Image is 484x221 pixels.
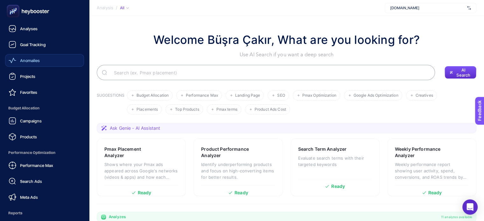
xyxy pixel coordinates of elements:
a: Anomalies [5,54,84,67]
span: Ask Genie - AI Assistant [110,125,160,131]
a: Performance Max [5,159,84,172]
span: SEO [277,93,285,98]
span: AI Search [455,67,471,78]
p: Weekly performance report showing user activity, spend, conversions, and ROAS trends by week. [395,161,469,180]
button: AI Search [445,66,476,79]
span: Analyses [20,26,38,31]
span: Performance Optimization [5,146,84,159]
span: Feedback [4,2,24,7]
span: Analysis [97,5,113,10]
a: Projects [5,70,84,83]
span: / [116,5,117,10]
span: Reports [5,207,84,219]
span: Ready [235,190,248,195]
span: Favorites [20,90,37,95]
p: Shows where your Pmax ads appeared across Google's networks (videos & apps) and how each placemen... [104,161,178,180]
a: Search Ads [5,175,84,188]
a: Search Term AnalyzerEvaluate search terms with their targeted keywordsReady [291,138,380,196]
a: Product Performance AnalyzerIdentify underperforming products and focus on high-converting items ... [193,138,283,196]
a: Goal Tracking [5,38,84,51]
span: Ready [428,190,442,195]
a: Pmax Placement AnalyzerShows where your Pmax ads appeared across Google's networks (videos & apps... [97,138,186,196]
span: Google Ads Optimization [354,93,398,98]
span: Placements [137,107,158,112]
span: Projects [20,74,35,79]
a: Meta Ads [5,191,84,204]
span: Landing Page [235,93,260,98]
h3: Weekly Performance Analyzer [395,146,449,159]
a: Analyses [5,22,84,35]
span: Campaigns [20,118,42,123]
span: [DOMAIN_NAME] [390,5,465,10]
a: Products [5,130,84,143]
p: Use AI Search if you want a deep search [153,51,420,59]
span: Pmax Optimization [302,93,336,98]
input: Search [109,64,430,81]
span: Product Ads Cost [255,107,286,112]
span: Analyzes [109,214,126,219]
span: Meta Ads [20,195,38,200]
h3: Search Term Analyzer [298,146,347,152]
span: Ready [331,184,345,189]
a: Favorites [5,86,84,99]
span: Top Products [175,107,199,112]
span: Anomalies [20,58,40,63]
span: Creatives [416,93,433,98]
span: Ready [138,190,151,195]
span: Goal Tracking [20,42,46,47]
span: Budget Allocation [137,93,169,98]
h3: Product Performance Analyzer [201,146,256,159]
span: Pmax terms [216,107,237,112]
h3: Pmax Placement Analyzer [104,146,158,159]
p: Identify underperforming products and focus on high-converting items for better results. [201,161,275,180]
span: Performance Max [186,93,218,98]
span: Performance Max [20,163,53,168]
h1: Welcome Büşra Çakır, What are you looking for? [153,31,420,48]
a: Campaigns [5,114,84,127]
p: Evaluate search terms with their targeted keywords [298,155,372,168]
div: Open Intercom Messenger [462,199,478,215]
a: Weekly Performance AnalyzerWeekly performance report showing user activity, spend, conversions, a... [387,138,476,196]
div: All [120,5,129,10]
span: Budget Allocation [5,102,84,114]
span: 11 analyzes available [441,214,472,219]
span: Search Ads [20,179,42,184]
img: svg%3e [467,5,471,11]
span: Products [20,134,37,139]
h3: SUGGESTIONS [97,93,124,114]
